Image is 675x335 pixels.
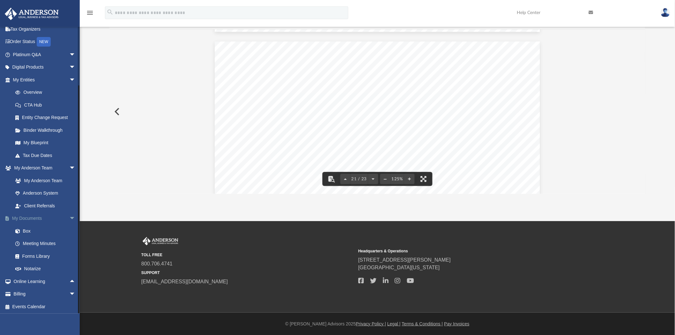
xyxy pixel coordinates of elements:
span: arrow_drop_down [69,48,82,61]
span: Notices. Whenever this Trust provides for notice, such notice shall be in writing and shall be [280,104,501,109]
img: Anderson Advisors Platinum Portal [141,237,180,245]
span: This Trust is solely for the benefit of the parties hereto and no [351,80,502,86]
span: effective when personally delivered and receipt of delivery received, or when mailed postage [280,111,502,116]
span: The word [470,177,493,183]
span: as the context requires [280,191,332,197]
span: 21 / 23 [351,177,368,181]
a: Anderson System [9,187,82,200]
a: My Anderson Team [9,174,79,187]
span: arrow_drop_down [69,162,82,175]
span: k) [270,164,275,170]
button: Next page [368,172,378,186]
span: interpreted and construed as if any invalid provision had never been included in this Trust. [280,154,491,160]
a: Privacy Policy | [356,321,386,326]
a: Overview [9,86,85,99]
span: arrow_drop_down [69,212,82,225]
a: Billingarrow_drop_down [4,288,85,301]
button: 21 / 23 [351,172,368,186]
button: Zoom in [404,172,414,186]
a: Pay Invoices [444,321,469,326]
span: No Third Party Beneficiary. [280,80,347,86]
a: Digital Productsarrow_drop_down [4,61,85,74]
a: Legal | [387,321,401,326]
button: Zoom out [380,172,390,186]
a: My Entitiesarrow_drop_down [4,73,85,86]
small: Headquarters & Operations [358,248,571,254]
span: requiring notice. [280,124,318,130]
div: NEW [37,37,51,47]
div: Current zoom level [390,177,404,181]
a: Tax Due Dates [9,149,85,162]
a: [GEOGRAPHIC_DATA][US_STATE] [358,265,440,270]
a: Client Referrals [9,199,82,212]
a: menu [86,12,94,17]
span: arrow_drop_down [69,61,82,74]
div: File preview [109,29,645,194]
span: Unless the context requires otherwise, singular words may be [353,164,502,170]
a: Notarize [9,263,85,275]
button: Enter fullscreen [416,172,430,186]
span: arrow_drop_down [69,288,82,301]
button: Previous File [109,103,123,121]
span: Singular and Plural; Gender. [280,164,349,170]
a: Box [9,225,82,237]
a: [EMAIL_ADDRESS][DOMAIN_NAME] [141,279,228,284]
a: Online Learningarrow_drop_up [4,275,82,288]
a: Binder Walkthrough [9,124,85,137]
img: Anderson Advisors Platinum Portal [3,8,61,20]
a: My Blueprint [9,137,82,149]
button: Toggle findbar [324,172,338,186]
span: construed as plural, and plural words may be construed as singular. Words of one gender may [280,171,501,176]
img: User Pic [661,8,670,17]
a: Forms Library [9,250,82,263]
span: h) [270,80,275,86]
div: Document Viewer [109,29,645,194]
span: when used in a list of more than two items, may function as both a conjunction and a disjunction [280,184,502,190]
a: My Anderson Teamarrow_drop_down [4,162,82,175]
a: Platinum Q&Aarrow_drop_down [4,48,85,61]
small: TOLL FREE [141,252,354,258]
div: © [PERSON_NAME] Advisors 2025 [80,321,675,327]
div: Preview [109,13,645,194]
a: Order StatusNEW [4,35,85,48]
a: Events Calendar [4,300,85,313]
a: 800.706.4741 [141,261,173,266]
a: Terms & Conditions | [402,321,443,326]
span: validity or enforceability of any other provision of this Trust. If a court of competent jurisdic... [280,141,501,146]
a: [STREET_ADDRESS][PERSON_NAME] [358,257,451,263]
a: CTA Hub [9,99,85,111]
span: prepaid by certified mail, return receipt requested, to the last known address of the party [280,117,502,123]
i: search [107,9,114,16]
span: be construed as denoting another gender as is appropriate within the context. [280,177,466,183]
span: i) [270,104,274,109]
a: Tax Organizers [4,23,85,35]
span: or, [495,177,502,183]
span: Severability. The validity or unenforceability of any provision of this Trust shall not affect the [280,134,501,140]
a: My Documentsarrow_drop_down [4,212,85,225]
a: Entity Change Request [9,111,85,124]
span: person or persons not a part to this Trust shall have any rights or privileges under this Trust [280,87,501,93]
span: arrow_drop_up [69,275,82,288]
span: arrow_drop_down [69,73,82,86]
button: Previous page [340,172,351,186]
span: j) [270,134,274,140]
i: menu [86,9,94,17]
span: either as a third party beneficiary or otherwise. [280,94,389,100]
a: Meeting Minutes [9,237,85,250]
span: determines that any provision is invalid, the remaining provisions of this Trust shall be [280,147,501,153]
small: SUPPORT [141,270,354,276]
